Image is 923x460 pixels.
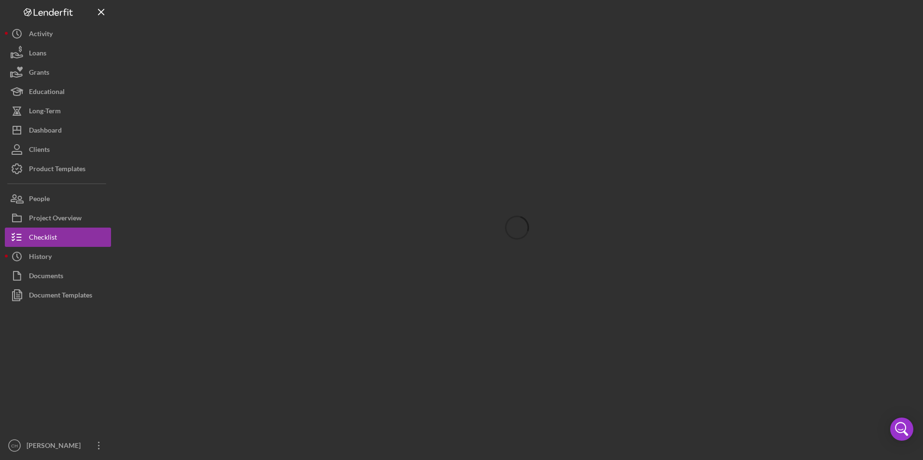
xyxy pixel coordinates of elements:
div: Product Templates [29,159,85,181]
button: Checklist [5,228,111,247]
button: People [5,189,111,208]
div: Long-Term [29,101,61,123]
div: [PERSON_NAME] [24,436,87,458]
button: Documents [5,266,111,285]
div: Grants [29,63,49,84]
button: Dashboard [5,121,111,140]
div: Clients [29,140,50,162]
div: Educational [29,82,65,104]
div: Checklist [29,228,57,249]
div: People [29,189,50,211]
text: CH [11,443,18,448]
div: Document Templates [29,285,92,307]
div: Activity [29,24,53,46]
button: Educational [5,82,111,101]
div: Project Overview [29,208,82,230]
button: Project Overview [5,208,111,228]
button: Clients [5,140,111,159]
button: Product Templates [5,159,111,178]
div: Documents [29,266,63,288]
button: Document Templates [5,285,111,305]
button: History [5,247,111,266]
div: Dashboard [29,121,62,142]
div: History [29,247,52,269]
button: Activity [5,24,111,43]
button: Long-Term [5,101,111,121]
div: Loans [29,43,46,65]
button: Grants [5,63,111,82]
button: Loans [5,43,111,63]
button: CH[PERSON_NAME] [5,436,111,455]
div: Open Intercom Messenger [890,418,913,441]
